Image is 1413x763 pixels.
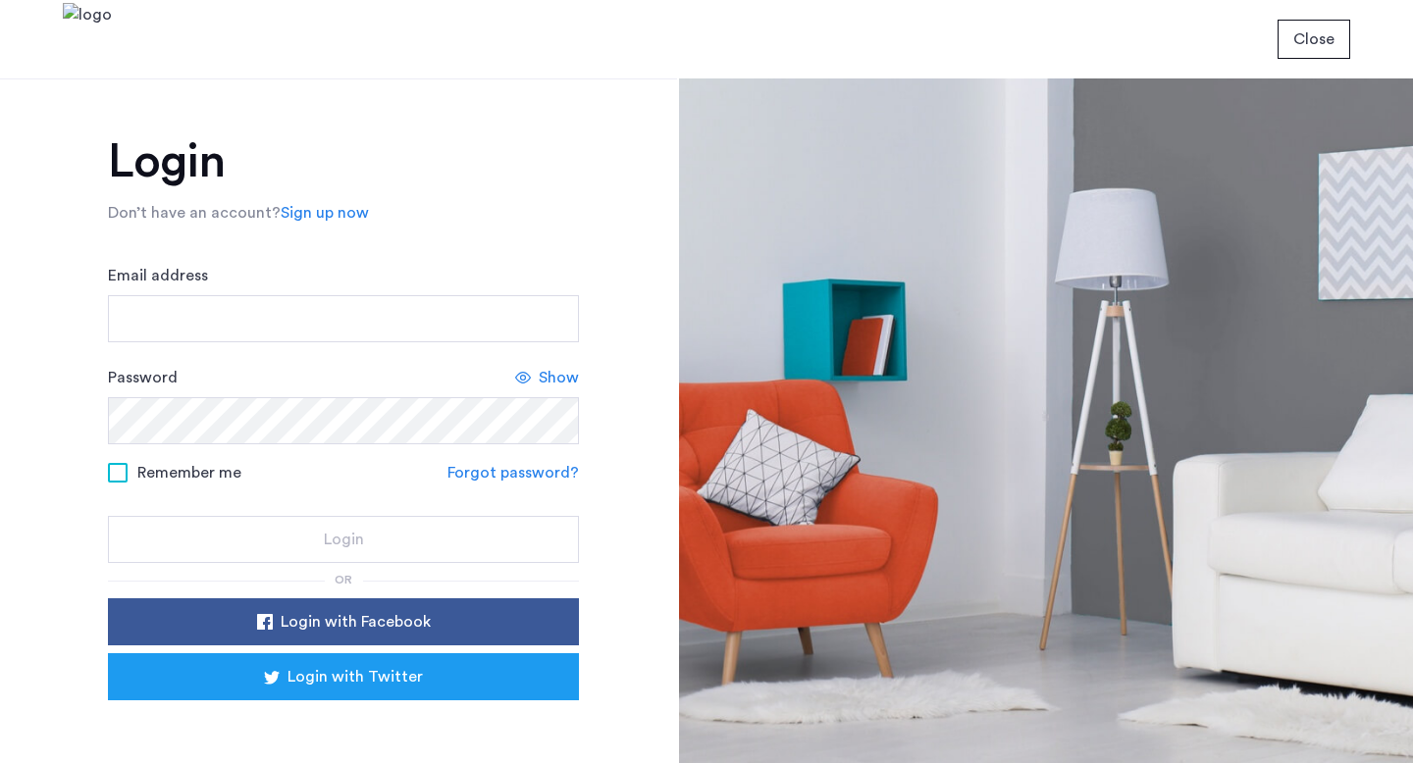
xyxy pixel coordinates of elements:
button: button [1278,20,1350,59]
span: Login with Twitter [288,665,423,688]
label: Password [108,366,178,389]
span: Show [539,366,579,389]
span: Close [1293,27,1334,51]
span: or [335,574,352,585]
span: Don’t have an account? [108,205,281,221]
a: Sign up now [281,201,369,225]
button: button [108,516,579,563]
span: Remember me [137,461,241,484]
a: Forgot password? [447,461,579,484]
button: button [108,653,579,700]
span: Login with Facebook [281,610,431,634]
button: button [108,598,579,645]
label: Email address [108,264,208,287]
img: logo [63,3,112,76]
h1: Login [108,138,579,185]
span: Login [324,528,364,551]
